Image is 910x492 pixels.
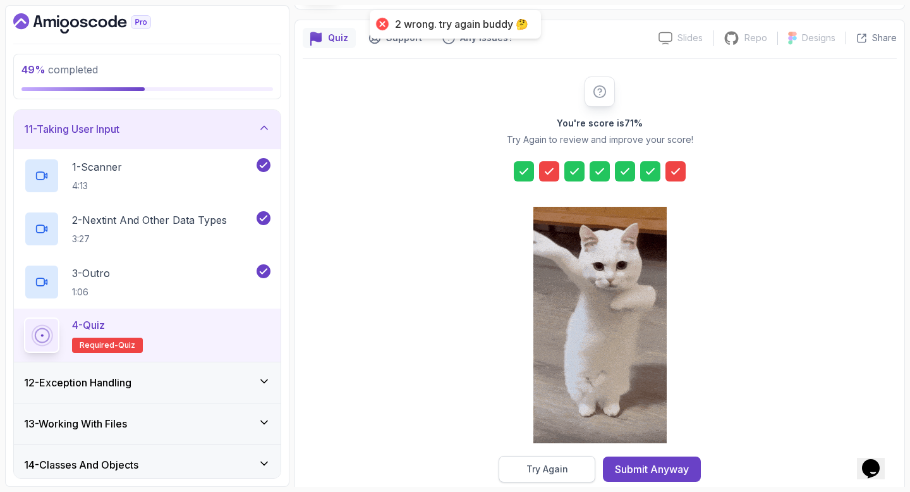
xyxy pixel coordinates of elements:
[24,317,270,353] button: 4-QuizRequired-quiz
[526,463,568,476] div: Try Again
[507,133,693,146] p: Try Again to review and improve your score!
[395,18,528,31] div: 2 wrong. try again buddy 🤔
[24,375,131,390] h3: 12 - Exception Handling
[72,159,122,175] p: 1 - Scanner
[857,441,897,479] iframe: chat widget
[72,286,110,298] p: 1:06
[603,457,701,482] button: Submit Anyway
[72,212,227,228] p: 2 - Nextint And Other Data Types
[72,266,110,281] p: 3 - Outro
[361,28,430,48] button: Support button
[80,340,118,350] span: Required-
[118,340,135,350] span: quiz
[744,32,767,44] p: Repo
[14,445,281,485] button: 14-Classes And Objects
[21,63,98,76] span: completed
[24,264,270,300] button: 3-Outro1:06
[72,233,227,245] p: 3:27
[328,32,348,44] p: Quiz
[24,416,127,431] h3: 13 - Working With Files
[13,13,180,34] a: Dashboard
[14,109,281,149] button: 11-Taking User Input
[72,317,105,333] p: 4 - Quiz
[846,32,897,44] button: Share
[557,117,643,130] h2: You're score is 71 %
[24,457,138,472] h3: 14 - Classes And Objects
[14,362,281,403] button: 12-Exception Handling
[533,207,667,443] img: cool-cat
[872,32,897,44] p: Share
[24,158,270,194] button: 1-Scanner4:13
[24,211,270,247] button: 2-Nextint And Other Data Types3:27
[615,462,689,477] div: Submit Anyway
[677,32,703,44] p: Slides
[14,403,281,444] button: 13-Working With Files
[24,121,119,137] h3: 11 - Taking User Input
[72,180,122,192] p: 4:13
[802,32,835,44] p: Designs
[499,456,595,483] button: Try Again
[21,63,45,76] span: 49 %
[303,28,356,48] button: quiz button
